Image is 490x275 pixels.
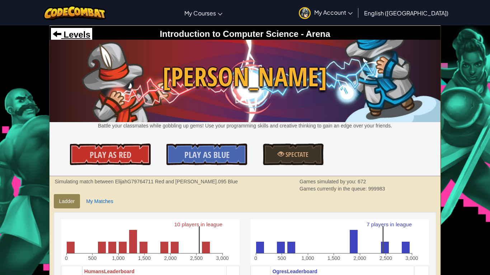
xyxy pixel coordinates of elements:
[298,29,330,39] span: - Arena
[138,255,151,261] text: 1,500
[55,179,238,184] strong: Simulating match between ElijahG79764711 Red and [PERSON_NAME].095 Blue
[368,186,385,192] span: 999983
[361,3,452,23] a: English ([GEOGRAPHIC_DATA])
[90,149,131,160] span: Play As Red
[364,9,448,17] span: English ([GEOGRAPHIC_DATA])
[84,269,104,274] span: Humans
[104,269,135,274] span: Leaderboard
[88,255,96,261] text: 500
[263,144,323,165] a: Spectate
[190,255,203,261] text: 2,500
[54,194,80,208] a: Ladder
[353,255,366,261] text: 2,000
[301,255,314,261] text: 1,000
[164,255,176,261] text: 2,000
[284,150,308,159] span: Spectate
[287,269,317,274] span: Leaderboard
[367,221,412,227] text: 7 players in league
[299,7,311,19] img: avatar
[380,255,392,261] text: 2,500
[358,179,366,184] span: 672
[278,255,286,261] text: 500
[328,255,340,261] text: 1,500
[50,122,441,129] p: Battle your classmates while gobbling up gems! Use your programming skills and creative thinking ...
[112,255,124,261] text: 1,000
[61,30,90,39] span: Levels
[300,179,358,184] span: Games simulated by you:
[184,9,216,17] span: My Courses
[43,5,106,20] img: CodeCombat logo
[65,255,68,261] text: 0
[314,9,353,16] span: My Account
[272,269,287,274] span: Ogres
[254,255,257,261] text: 0
[295,1,356,24] a: My Account
[405,255,418,261] text: 3,000
[160,29,298,39] span: Introduction to Computer Science
[50,40,441,122] img: Wakka Maul
[300,186,368,192] span: Games currently in the queue:
[81,194,118,208] a: My Matches
[181,3,226,23] a: My Courses
[174,221,222,227] text: 10 players in league
[53,30,90,39] a: Levels
[184,149,230,160] span: Play As Blue
[50,58,441,95] span: [PERSON_NAME]
[216,255,228,261] text: 3,000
